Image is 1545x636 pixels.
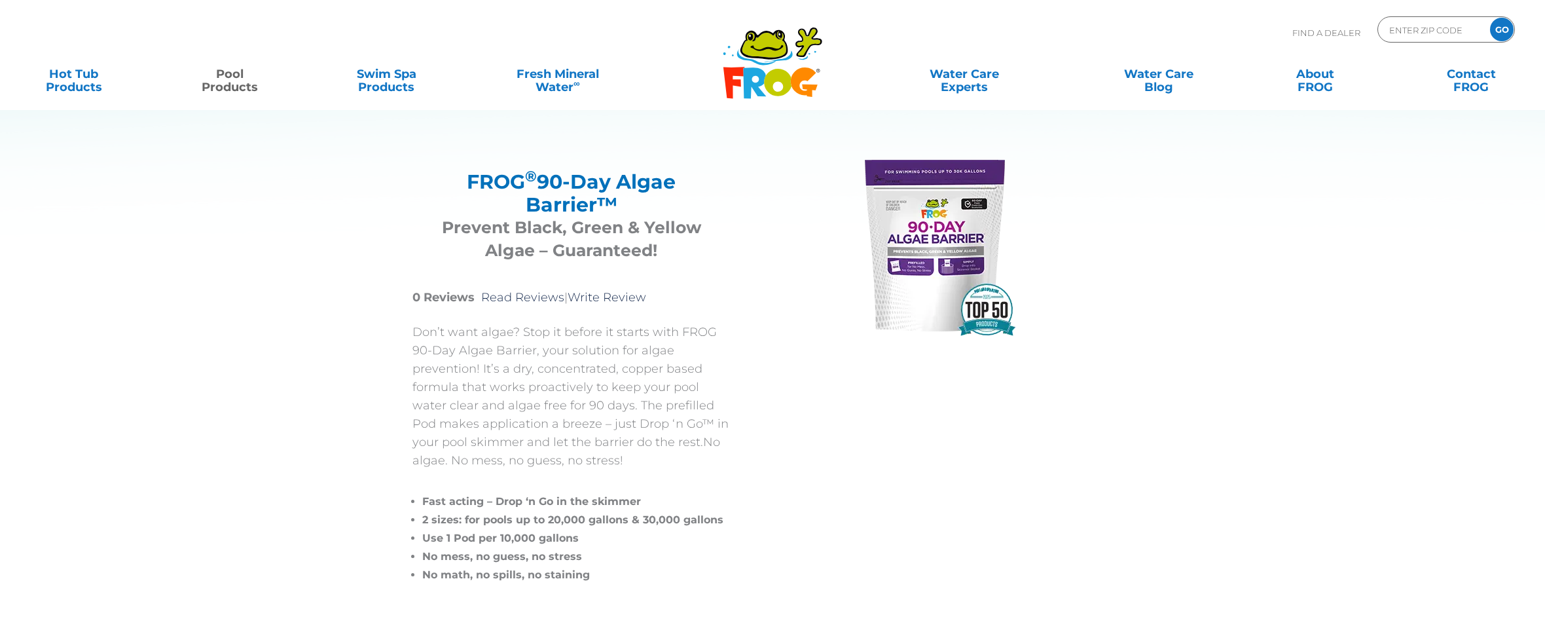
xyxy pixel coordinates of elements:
img: FROG® GoodBye Cloudy — pool clarifier shown as a companion product to 90-Day Algae Barrier. [840,147,1036,344]
li: Fast acting – Drop ‘n Go in the skimmer [422,493,730,511]
span: No math, no spills, no staining [422,569,590,581]
a: AboutFROG [1254,61,1376,87]
li: Use 1 Pod per 10,000 gallons [422,529,730,548]
a: Water CareExperts [866,61,1064,87]
a: Write Review [568,290,646,305]
span: No mess, no guess, no stress [422,550,582,563]
h2: FROG 90-Day Algae Barrier™ [429,170,714,216]
a: Water CareBlog [1098,61,1220,87]
a: Swim SpaProducts [325,61,447,87]
a: ContactFROG [1410,61,1532,87]
p: Don’t want algae? Stop it before it starts with FROG 90-Day Algae Barrier, your solution for alga... [412,323,730,470]
p: Find A Dealer [1292,16,1360,49]
a: Hot TubProducts [13,61,135,87]
a: Fresh MineralWater∞ [482,61,634,87]
strong: 0 Reviews [412,290,475,305]
input: GO [1490,18,1514,41]
p: | [412,288,730,307]
h3: Prevent Black, Green & Yellow Algae – Guaranteed! [429,216,714,262]
a: Read Reviews [481,290,564,305]
li: 2 sizes: for pools up to 20,000 gallons & 30,000 gallons [422,511,730,529]
sup: ® [525,167,537,185]
input: Zip Code Form [1388,20,1476,39]
a: PoolProducts [170,61,291,87]
sup: ∞ [573,78,580,88]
